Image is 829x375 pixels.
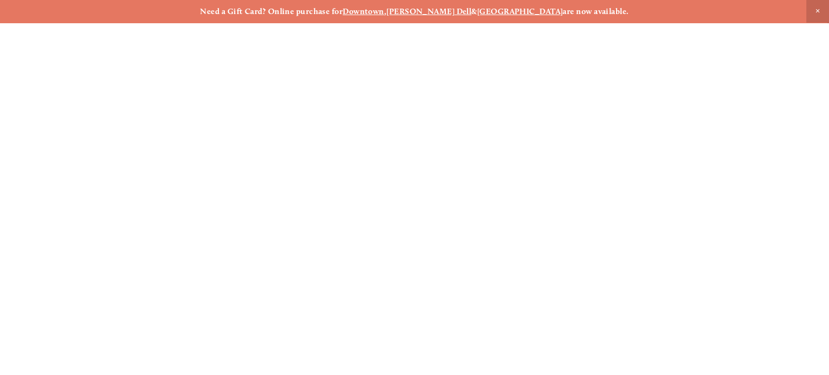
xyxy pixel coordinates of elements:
[384,6,386,16] strong: ,
[386,6,471,16] a: [PERSON_NAME] Dell
[343,6,384,16] a: Downtown
[477,6,563,16] a: [GEOGRAPHIC_DATA]
[200,6,343,16] strong: Need a Gift Card? Online purchase for
[471,6,477,16] strong: &
[563,6,629,16] strong: are now available.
